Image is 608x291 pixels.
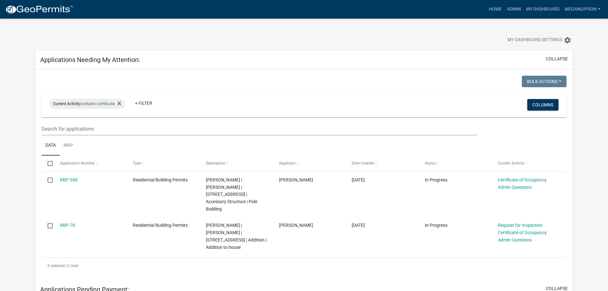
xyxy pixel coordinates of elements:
[352,161,374,165] span: Date Created
[562,3,603,15] a: megangipson
[273,156,346,171] datatable-header-cell: Applicant
[425,223,447,228] span: In Progress
[41,135,60,156] a: Data
[498,223,543,228] a: Request for Inspection
[60,161,95,165] span: Application Number
[130,97,157,109] a: + Filter
[206,161,225,165] span: Description
[527,99,559,111] button: Columns
[507,36,562,44] span: My Dashboard Settings
[352,177,365,182] span: 01/02/2025
[206,177,257,211] span: Carol Fenton | Carol Fenton | 2050 S RIVERVIEW ROAD PERU, IN 46970 | Accessory Structure | Pole B...
[60,135,77,156] a: Map
[133,177,188,182] span: Residential Building Permits
[127,156,200,171] datatable-header-cell: Type
[502,34,576,46] button: My Dashboard Settingssettings
[41,122,477,135] input: Search for applications
[492,156,565,171] datatable-header-cell: Current Activity
[200,156,273,171] datatable-header-cell: Description
[49,99,125,109] div: contains certificate
[425,177,447,182] span: In Progress
[346,156,419,171] datatable-header-cell: Date Created
[133,223,188,228] span: Residential Building Permits
[60,177,78,182] a: RBP-388
[54,156,127,171] datatable-header-cell: Application Number
[498,230,547,242] a: Certificate of Occupancy Admin Questions
[523,3,562,15] a: My Dashboard
[564,36,571,44] i: settings
[35,69,573,280] div: collapse
[498,177,547,190] a: Certificate of Occupancy Admin Questions
[53,101,80,106] span: Current Activity
[419,156,492,171] datatable-header-cell: Status
[133,161,141,165] span: Type
[425,161,436,165] span: Status
[546,56,568,62] button: collapse
[522,76,567,87] button: Bulk Actions
[352,223,365,228] span: 12/13/2022
[279,223,313,228] span: Jason Bowman
[60,223,75,228] a: RBP-78
[206,223,266,249] span: Monica Parker | Parker, Monica Jean | 2979 S 50 W | Addition | Addition to house
[279,177,313,182] span: Carol Fenton
[504,3,523,15] a: Admin
[486,3,504,15] a: Home
[40,56,140,64] h5: Applications Needing My Attention:
[41,258,567,274] div: 2 total
[498,161,524,165] span: Current Activity
[279,161,296,165] span: Applicant
[41,156,54,171] datatable-header-cell: Select
[48,264,67,268] span: 0 selected /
